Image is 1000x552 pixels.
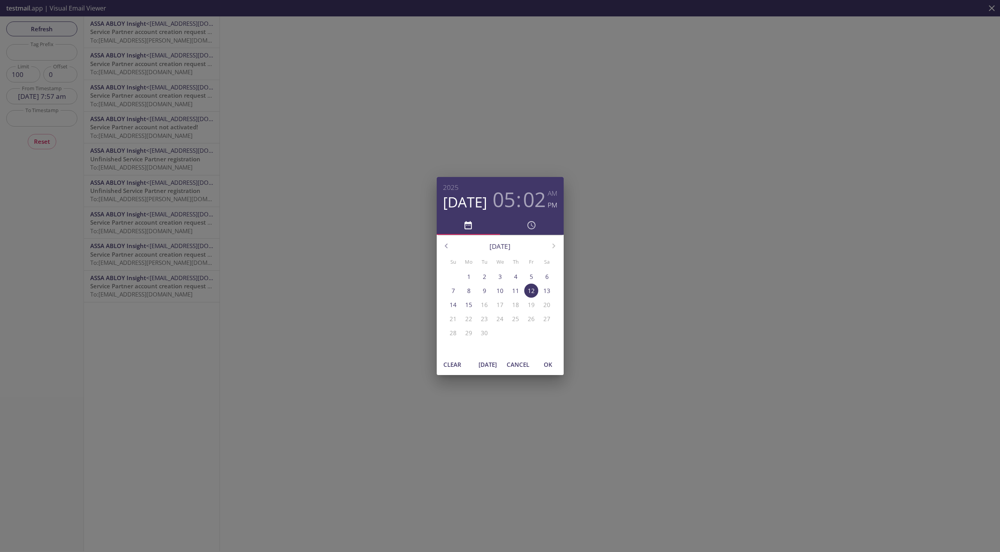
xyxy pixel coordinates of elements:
[498,273,502,281] p: 3
[539,359,557,370] span: OK
[440,357,465,372] button: Clear
[475,357,500,372] button: [DATE]
[483,273,486,281] p: 2
[467,287,471,295] p: 8
[509,258,523,266] span: Th
[479,359,497,370] span: [DATE]
[543,287,550,295] p: 13
[540,270,554,284] button: 6
[462,298,476,312] button: 15
[462,284,476,298] button: 8
[452,287,455,295] p: 7
[493,270,507,284] button: 3
[467,273,471,281] p: 1
[443,182,459,193] button: 2025
[446,258,460,266] span: Su
[530,273,533,281] p: 5
[443,193,487,211] button: [DATE]
[524,270,538,284] button: 5
[545,273,549,281] p: 6
[477,258,491,266] span: Tu
[446,298,460,312] button: 14
[512,287,519,295] p: 11
[443,359,462,370] span: Clear
[548,188,557,199] button: AM
[465,301,472,309] p: 15
[524,284,538,298] button: 12
[509,270,523,284] button: 4
[509,284,523,298] button: 11
[523,188,546,211] button: 02
[507,359,529,370] span: Cancel
[540,284,554,298] button: 13
[504,357,532,372] button: Cancel
[456,241,544,252] p: [DATE]
[477,270,491,284] button: 2
[446,284,460,298] button: 7
[514,273,518,281] p: 4
[540,258,554,266] span: Sa
[493,284,507,298] button: 10
[496,287,504,295] p: 10
[483,287,486,295] p: 9
[462,270,476,284] button: 1
[536,357,561,372] button: OK
[477,284,491,298] button: 9
[516,188,521,211] h3: :
[462,258,476,266] span: Mo
[450,301,457,309] p: 14
[528,287,535,295] p: 12
[548,199,557,211] button: PM
[493,188,515,211] button: 05
[524,258,538,266] span: Fr
[493,258,507,266] span: We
